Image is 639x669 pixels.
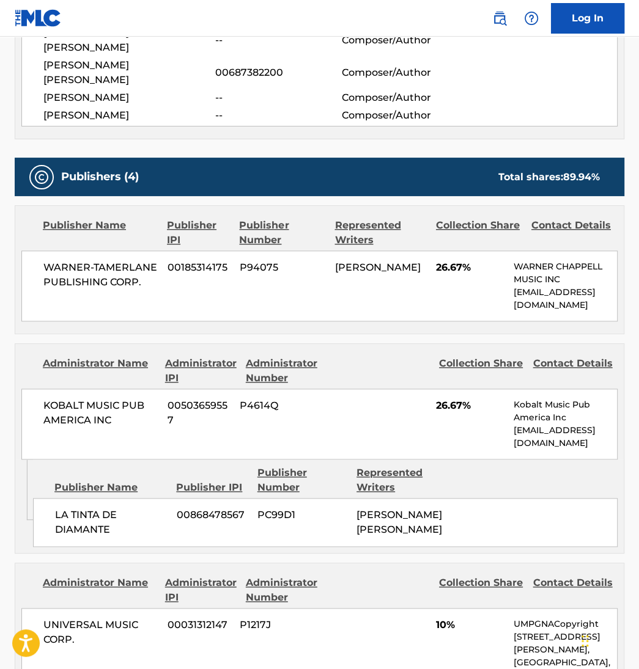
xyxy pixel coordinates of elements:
div: Publisher Number [257,466,347,495]
p: [EMAIL_ADDRESS][DOMAIN_NAME] [514,424,617,450]
a: Public Search [487,6,512,31]
div: Collection Share [436,218,522,247]
span: [PERSON_NAME] [43,90,215,105]
img: Publishers [34,170,49,185]
div: Administrator Name [43,576,156,605]
span: -- [215,108,341,123]
p: UMPGNACopyright [514,618,617,631]
div: Administrator Name [43,356,156,386]
img: search [492,11,507,26]
span: KOBALT MUSIC PUB AMERICA INC [43,398,158,428]
iframe: Chat Widget [578,610,639,669]
span: -- [215,90,341,105]
span: 00031312147 [168,618,231,632]
span: Composer/Author [342,108,457,123]
div: Administrator Number [246,576,331,605]
img: MLC Logo [15,9,62,27]
span: [PERSON_NAME] [PERSON_NAME] [356,509,442,535]
a: Log In [551,3,624,34]
div: Contact Details [533,356,618,386]
div: Publisher Name [43,218,158,247]
div: Represented Writers [334,218,426,247]
span: 00687382200 [215,65,341,80]
div: Publisher IPI [176,480,248,495]
span: [PERSON_NAME] [PERSON_NAME] [43,26,215,55]
span: Composer/Author [342,90,457,105]
div: Administrator Number [246,356,331,386]
div: Publisher Name [54,480,167,495]
p: [EMAIL_ADDRESS][DOMAIN_NAME] [514,286,617,312]
div: Publisher Number [239,218,325,247]
span: UNIVERSAL MUSIC CORP. [43,618,158,647]
span: P1217J [240,618,326,632]
span: WARNER-TAMERLANE PUBLISHING CORP. [43,260,158,290]
span: [PERSON_NAME] [PERSON_NAME] [43,58,215,87]
span: LA TINTA DE DIAMANTE [55,508,168,537]
span: P4614Q [240,398,326,413]
span: Composer/Author [342,65,457,80]
div: Drag [582,623,589,659]
span: 10% [436,618,505,632]
div: Contact Details [533,576,618,605]
div: Total shares: [498,170,600,185]
span: 00868478567 [177,508,248,522]
p: Kobalt Music Pub America Inc [514,398,617,424]
p: [STREET_ADDRESS][PERSON_NAME], [514,631,617,656]
img: help [524,11,539,26]
p: WARNER CHAPPELL MUSIC INC [514,260,617,286]
span: 00185314175 [168,260,231,275]
div: Administrator IPI [165,576,237,605]
span: 26.67% [436,398,505,413]
h5: Publishers (4) [61,170,139,184]
span: Composer/Author [342,33,457,48]
span: [PERSON_NAME] [334,261,420,273]
div: Help [519,6,544,31]
span: PC99D1 [257,508,347,522]
span: 00503659557 [168,398,231,428]
div: Administrator IPI [165,356,237,386]
span: -- [215,33,341,48]
span: 26.67% [436,260,505,275]
div: Collection Share [439,576,524,605]
div: Contact Details [531,218,618,247]
div: Represented Writers [356,466,446,495]
div: Collection Share [439,356,524,386]
div: Publisher IPI [167,218,230,247]
span: P94075 [240,260,326,275]
span: 89.94 % [563,171,600,183]
span: [PERSON_NAME] [43,108,215,123]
